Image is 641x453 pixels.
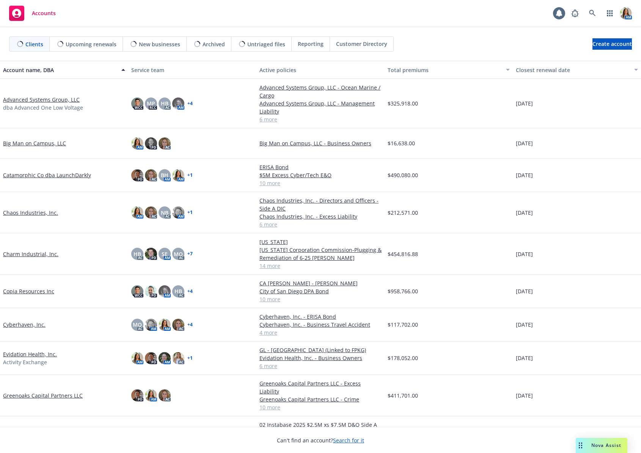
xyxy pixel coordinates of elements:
button: Closest renewal date [513,61,641,79]
img: photo [172,206,184,219]
span: MQ [174,250,183,258]
a: Switch app [602,6,617,21]
img: photo [131,352,143,364]
span: Accounts [32,10,56,16]
a: Cyberhaven, Inc. - ERISA Bond [259,313,382,321]
span: BH [161,171,168,179]
button: Nova Assist [576,438,627,453]
a: + 7 [187,252,193,256]
a: Greenoaks Capital Partners LLC [3,392,83,400]
span: NB [161,209,168,217]
img: photo [145,319,157,331]
a: 6 more [259,220,382,228]
span: [DATE] [516,321,533,329]
span: dba Advanced One Low Voltage [3,104,83,112]
a: Report a Bug [567,6,583,21]
span: MQ [133,321,142,329]
span: [DATE] [516,171,533,179]
img: photo [131,137,143,149]
span: SE [162,250,168,258]
a: Copia Resources Inc [3,287,54,295]
div: Account name, DBA [3,66,117,74]
img: photo [159,352,171,364]
span: Customer Directory [336,40,387,48]
a: ERISA Bond [259,163,382,171]
img: photo [172,319,184,331]
span: [DATE] [516,392,533,400]
span: $178,052.00 [388,354,418,362]
img: photo [145,137,157,149]
a: Evidation Health, Inc. [3,350,57,358]
div: Closest renewal date [516,66,630,74]
a: Catamorphic Co dba LaunchDarkly [3,171,91,179]
a: Cyberhaven, Inc. [3,321,46,329]
span: [DATE] [516,99,533,107]
a: Big Man on Campus, LLC - Business Owners [259,139,382,147]
a: Greenoaks Capital Partners LLC - Crime [259,395,382,403]
a: GL - [GEOGRAPHIC_DATA] (Linked to FPKG) [259,346,382,354]
a: Cyberhaven, Inc. - Business Travel Accident [259,321,382,329]
img: photo [145,248,157,260]
div: Active policies [259,66,382,74]
img: photo [159,389,171,401]
a: Chaos Industries, Inc. [3,209,58,217]
span: New businesses [139,40,180,48]
a: Charm Industrial, Inc. [3,250,58,258]
a: + 4 [187,322,193,327]
span: [DATE] [516,139,533,147]
span: [DATE] [516,287,533,295]
img: photo [159,137,171,149]
span: Upcoming renewals [66,40,116,48]
img: photo [620,7,632,19]
a: Big Man on Campus, LLC [3,139,66,147]
a: Advanced Systems Group, LLC - Ocean Marine / Cargo [259,83,382,99]
img: photo [145,206,157,219]
a: [US_STATE] [259,238,382,246]
img: photo [145,389,157,401]
span: MP [147,99,155,107]
a: Advanced Systems Group, LLC [3,96,80,104]
a: Accounts [6,3,59,24]
img: photo [131,169,143,181]
span: Reporting [298,40,324,48]
img: photo [172,352,184,364]
a: 14 more [259,262,382,270]
a: Chaos Industries, Inc. - Directors and Officers - Side A DIC [259,197,382,212]
a: + 4 [187,289,193,294]
span: [DATE] [516,354,533,362]
div: Drag to move [576,438,585,453]
span: $325,918.00 [388,99,418,107]
div: Service team [131,66,253,74]
img: photo [131,285,143,297]
img: photo [145,285,157,297]
a: 10 more [259,403,382,411]
img: photo [159,285,171,297]
img: photo [172,98,184,110]
span: Activity Exchange [3,358,47,366]
img: photo [131,389,143,401]
span: [DATE] [516,250,533,258]
img: photo [131,206,143,219]
a: + 4 [187,101,193,106]
a: + 1 [187,356,193,360]
a: Greenoaks Capital Partners LLC - Excess Liability [259,379,382,395]
span: $454,816.88 [388,250,418,258]
a: Search [585,6,600,21]
a: Search for it [333,437,364,444]
a: Advanced Systems Group, LLC - Management Liability [259,99,382,115]
img: photo [145,169,157,181]
span: Nova Assist [591,442,621,448]
img: photo [131,98,143,110]
span: [DATE] [516,209,533,217]
span: HB [174,287,182,295]
img: photo [159,319,171,331]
